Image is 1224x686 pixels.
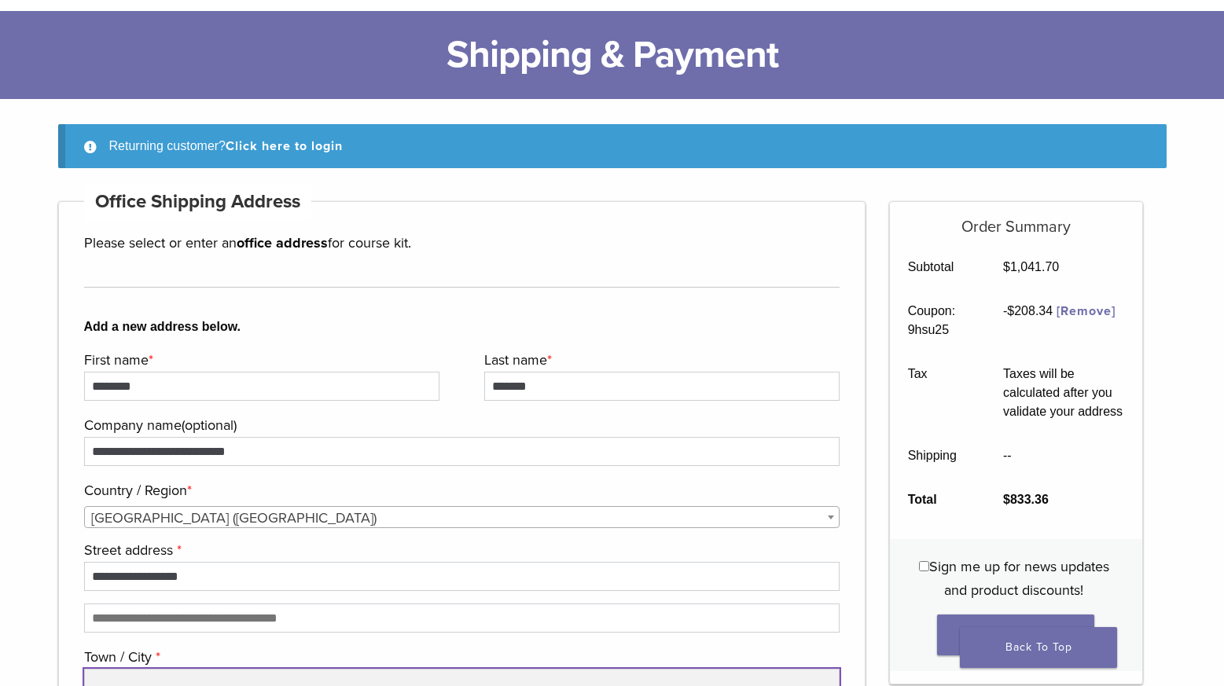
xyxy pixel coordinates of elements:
b: Add a new address below. [84,317,840,336]
td: - [985,289,1141,352]
th: Tax [890,352,985,434]
span: $ [1003,260,1010,273]
label: Town / City [84,645,836,669]
th: Coupon: 9hsu25 [890,289,985,352]
a: Remove 9hsu25 coupon [1057,303,1116,319]
td: Taxes will be calculated after you validate your address [985,352,1141,434]
p: Please select or enter an for course kit. [84,231,840,255]
th: Shipping [890,434,985,478]
span: Sign me up for news updates and product discounts! [929,558,1109,599]
label: Street address [84,538,836,562]
h4: Office Shipping Address [84,183,312,221]
h5: Order Summary [890,202,1142,237]
span: $ [1007,304,1014,317]
th: Total [890,478,985,522]
span: (optional) [182,416,237,434]
label: Country / Region [84,479,836,502]
a: Back To Top [960,627,1117,668]
label: Last name [484,348,836,372]
bdi: 1,041.70 [1003,260,1059,273]
button: Place order [937,614,1094,655]
strong: office address [237,234,328,251]
bdi: 833.36 [1003,493,1049,506]
th: Subtotal [890,245,985,289]
span: $ [1003,493,1010,506]
span: 208.34 [1007,304,1053,317]
span: United States (US) [85,507,840,529]
div: Returning customer? [58,124,1167,168]
input: Sign me up for news updates and product discounts! [919,561,929,571]
a: Click here to login [226,138,343,154]
label: First name [84,348,436,372]
span: -- [1003,449,1012,462]
label: Company name [84,413,836,437]
span: Country / Region [84,506,840,528]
